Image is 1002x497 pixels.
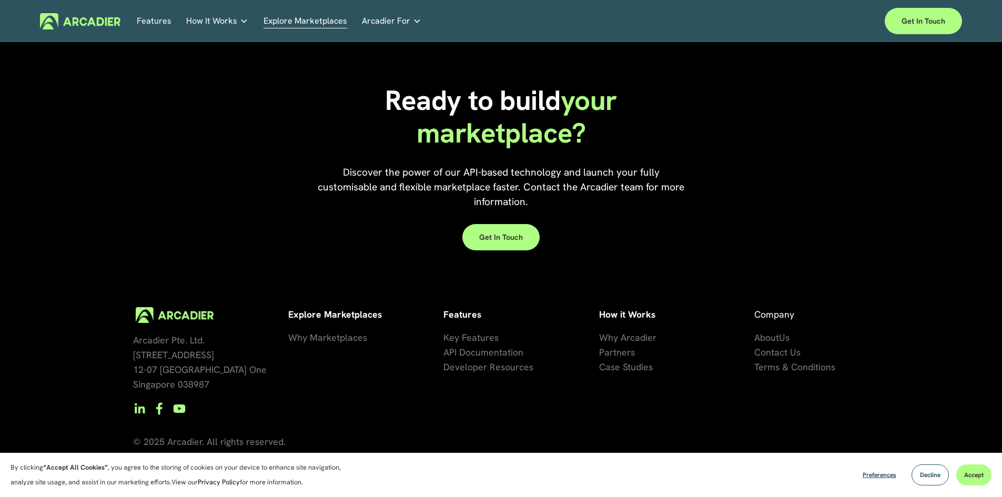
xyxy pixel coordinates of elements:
[754,346,801,358] span: Contact Us
[385,82,561,118] span: Ready to build
[173,402,186,415] a: YouTube
[264,13,347,29] a: Explore Marketplaces
[443,346,523,358] span: API Documentation
[599,330,656,345] a: Why Arcadier
[133,402,146,415] a: LinkedIn
[912,464,949,485] button: Decline
[443,331,499,343] span: Key Features
[288,308,382,320] strong: Explore Marketplaces
[599,345,604,360] a: P
[599,308,655,320] strong: How it Works
[362,13,421,29] a: folder dropdown
[611,360,653,374] a: se Studies
[754,330,779,345] a: About
[462,224,540,250] a: Get in touch
[443,361,533,373] span: Developer Resources
[949,447,1002,497] iframe: Chat Widget
[754,345,801,360] a: Contact Us
[137,13,171,29] a: Features
[362,14,410,28] span: Arcadier For
[288,330,367,345] a: Why Marketplaces
[604,346,635,358] span: artners
[599,331,656,343] span: Why Arcadier
[863,471,896,479] span: Preferences
[318,166,687,208] span: Discover the power of our API-based technology and launch your fully customisable and flexible ma...
[378,84,624,150] h1: your marketplace?
[186,13,248,29] a: folder dropdown
[855,464,904,485] button: Preferences
[611,361,653,373] span: se Studies
[443,330,499,345] a: Key Features
[153,402,166,415] a: Facebook
[920,471,940,479] span: Decline
[779,331,790,343] span: Us
[133,334,267,390] span: Arcadier Pte. Ltd. [STREET_ADDRESS] 12-07 [GEOGRAPHIC_DATA] One Singapore 038987
[599,346,604,358] span: P
[198,478,240,486] a: Privacy Policy
[754,331,779,343] span: About
[604,345,635,360] a: artners
[11,460,352,490] p: By clicking , you agree to the storing of cookies on your device to enhance site navigation, anal...
[186,14,237,28] span: How It Works
[754,308,794,320] span: Company
[443,345,523,360] a: API Documentation
[754,361,835,373] span: Terms & Conditions
[599,361,611,373] span: Ca
[43,463,108,472] strong: “Accept All Cookies”
[885,8,962,34] a: Get in touch
[443,308,481,320] strong: Features
[599,360,611,374] a: Ca
[443,360,533,374] a: Developer Resources
[133,435,286,448] span: © 2025 Arcadier. All rights reserved.
[754,360,835,374] a: Terms & Conditions
[288,331,367,343] span: Why Marketplaces
[40,13,120,29] img: Arcadier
